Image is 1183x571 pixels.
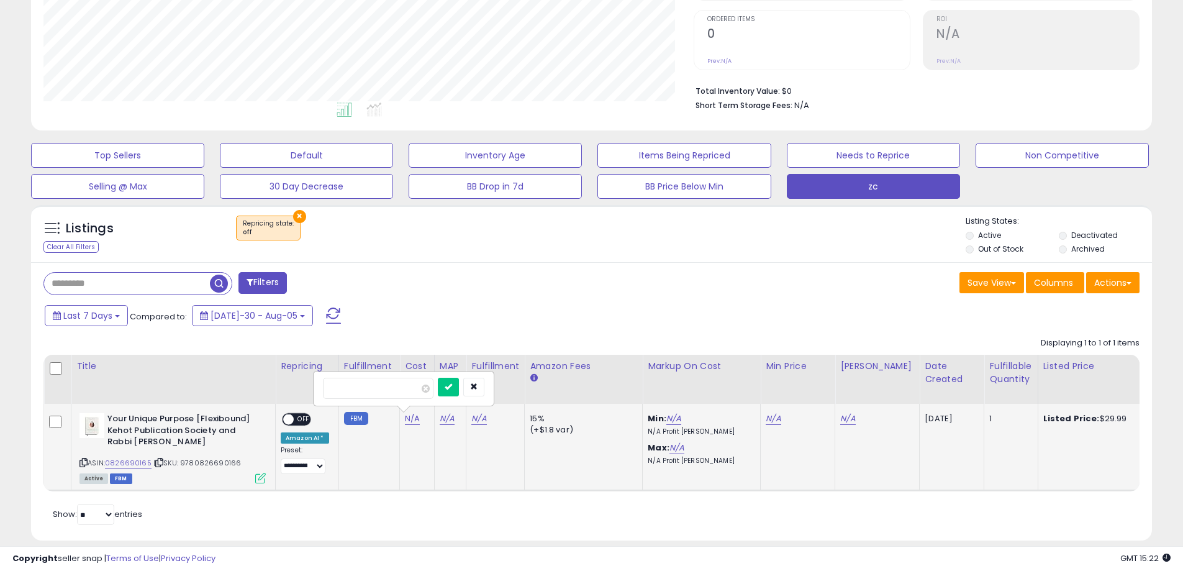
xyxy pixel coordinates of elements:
[787,174,960,199] button: zc
[1041,337,1140,349] div: Displaying 1 to 1 of 1 items
[707,57,732,65] small: Prev: N/A
[344,412,368,425] small: FBM
[978,244,1023,254] label: Out of Stock
[648,427,751,436] p: N/A Profit [PERSON_NAME]
[936,16,1139,23] span: ROI
[107,413,258,451] b: Your Unique Purpose [Flexibound] Kehot Publication Society and Rabbi [PERSON_NAME]
[153,458,241,468] span: | SKU: 9780826690166
[1071,230,1118,240] label: Deactivated
[530,360,637,373] div: Amazon Fees
[45,305,128,326] button: Last 7 Days
[105,458,152,468] a: 0826690165
[648,413,666,424] b: Min:
[530,424,633,436] div: (+$1.8 var)
[281,360,333,373] div: Repricing
[696,100,792,111] b: Short Term Storage Fees:
[1043,360,1151,373] div: Listed Price
[648,442,669,454] b: Max:
[1043,413,1146,424] div: $29.99
[666,413,681,425] a: N/A
[220,143,393,168] button: Default
[243,219,294,237] span: Repricing state :
[925,413,974,424] div: [DATE]
[238,272,287,294] button: Filters
[597,143,771,168] button: Items Being Repriced
[53,508,142,520] span: Show: entries
[281,446,329,474] div: Preset:
[79,473,108,484] span: All listings currently available for purchase on Amazon
[471,413,486,425] a: N/A
[440,413,455,425] a: N/A
[648,457,751,465] p: N/A Profit [PERSON_NAME]
[966,216,1152,227] p: Listing States:
[344,360,394,373] div: Fulfillment
[110,473,132,484] span: FBM
[220,174,393,199] button: 30 Day Decrease
[648,360,755,373] div: Markup on Cost
[161,552,215,564] a: Privacy Policy
[1026,272,1084,293] button: Columns
[989,360,1032,386] div: Fulfillable Quantity
[989,413,1028,424] div: 1
[696,86,780,96] b: Total Inventory Value:
[409,174,582,199] button: BB Drop in 7d
[766,413,781,425] a: N/A
[106,552,159,564] a: Terms of Use
[293,210,306,223] button: ×
[281,432,329,444] div: Amazon AI *
[79,413,266,482] div: ASIN:
[936,57,961,65] small: Prev: N/A
[1043,413,1100,424] b: Listed Price:
[840,360,914,373] div: [PERSON_NAME]
[243,228,294,237] div: off
[766,360,830,373] div: Min Price
[530,373,537,384] small: Amazon Fees.
[43,241,99,253] div: Clear All Filters
[707,27,910,43] h2: 0
[63,309,112,322] span: Last 7 Days
[12,553,215,565] div: seller snap | |
[409,143,582,168] button: Inventory Age
[31,174,204,199] button: Selling @ Max
[79,413,104,438] img: 31N6XI2ccSL._SL40_.jpg
[192,305,313,326] button: [DATE]-30 - Aug-05
[1086,272,1140,293] button: Actions
[440,360,461,373] div: MAP
[76,360,270,373] div: Title
[530,413,633,424] div: 15%
[66,220,114,237] h5: Listings
[211,309,297,322] span: [DATE]-30 - Aug-05
[669,442,684,454] a: N/A
[1120,552,1171,564] span: 2025-08-13 15:22 GMT
[405,360,429,373] div: Cost
[978,230,1001,240] label: Active
[471,360,519,386] div: Fulfillment Cost
[707,16,910,23] span: Ordered Items
[976,143,1149,168] button: Non Competitive
[31,143,204,168] button: Top Sellers
[130,311,187,322] span: Compared to:
[405,413,420,425] a: N/A
[1034,276,1073,289] span: Columns
[1071,244,1105,254] label: Archived
[794,99,809,111] span: N/A
[294,414,314,425] span: OFF
[696,83,1130,98] li: $0
[925,360,979,386] div: Date Created
[597,174,771,199] button: BB Price Below Min
[787,143,960,168] button: Needs to Reprice
[12,552,58,564] strong: Copyright
[959,272,1024,293] button: Save View
[643,355,761,404] th: The percentage added to the cost of goods (COGS) that forms the calculator for Min & Max prices.
[840,413,855,425] a: N/A
[936,27,1139,43] h2: N/A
